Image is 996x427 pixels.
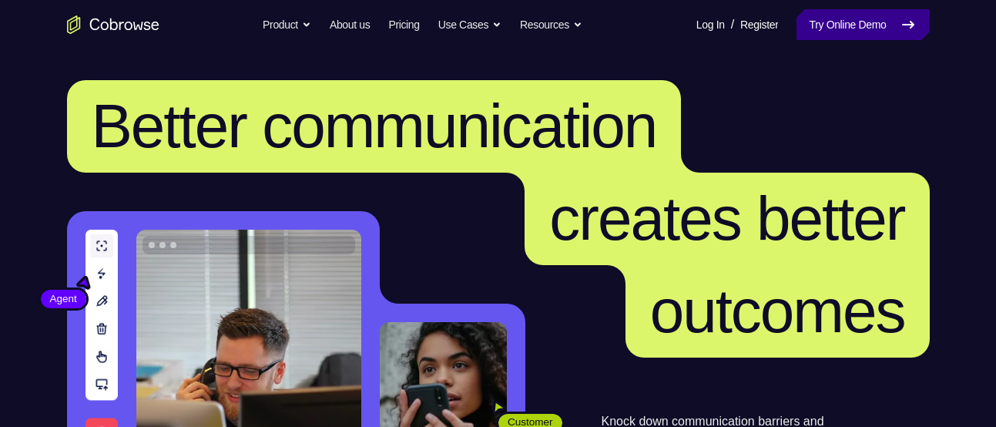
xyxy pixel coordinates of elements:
[796,9,929,40] a: Try Online Demo
[92,92,657,160] span: Better communication
[549,184,904,253] span: creates better
[263,9,311,40] button: Product
[650,277,905,345] span: outcomes
[438,9,501,40] button: Use Cases
[67,15,159,34] a: Go to the home page
[388,9,419,40] a: Pricing
[520,9,582,40] button: Resources
[740,9,778,40] a: Register
[330,9,370,40] a: About us
[696,9,725,40] a: Log In
[731,15,734,34] span: /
